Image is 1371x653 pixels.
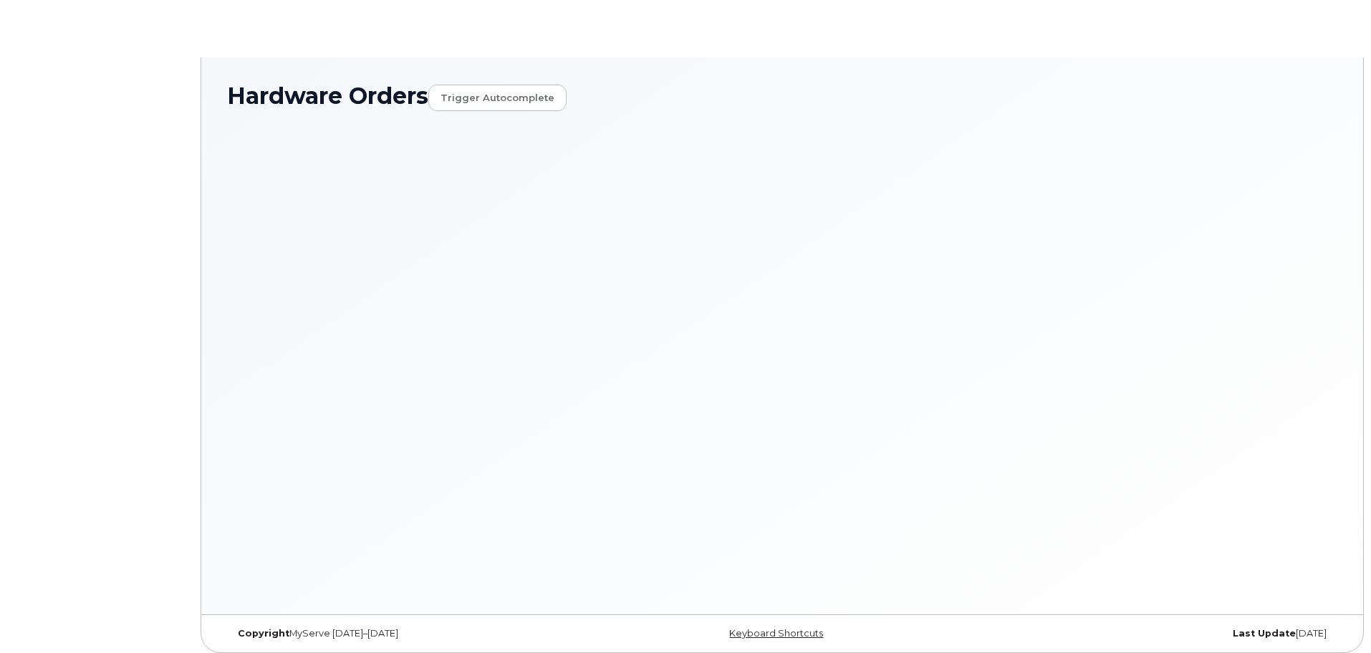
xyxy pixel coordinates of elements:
[729,628,823,639] a: Keyboard Shortcuts
[227,83,1337,111] h1: Hardware Orders
[428,85,567,111] a: Trigger autocomplete
[967,628,1337,639] div: [DATE]
[238,628,289,639] strong: Copyright
[1233,628,1296,639] strong: Last Update
[227,628,597,639] div: MyServe [DATE]–[DATE]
